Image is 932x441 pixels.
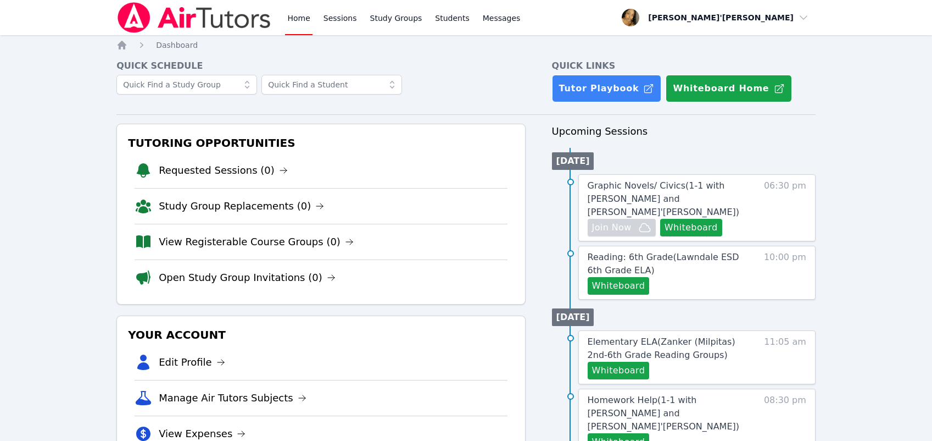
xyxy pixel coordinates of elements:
[592,221,632,234] span: Join Now
[261,75,402,95] input: Quick Find a Student
[764,179,806,236] span: 06:30 pm
[588,252,739,275] span: Reading: 6th Grade ( Lawndale ESD 6th Grade ELA )
[588,277,650,295] button: Whiteboard
[588,395,739,432] span: Homework Help ( 1-1 with [PERSON_NAME] and [PERSON_NAME]'[PERSON_NAME] )
[483,13,521,24] span: Messages
[666,75,791,102] button: Whiteboard Home
[588,180,739,217] span: Graphic Novels/ Civics ( 1-1 with [PERSON_NAME] and [PERSON_NAME]'[PERSON_NAME] )
[116,59,525,73] h4: Quick Schedule
[126,133,516,153] h3: Tutoring Opportunities
[126,325,516,345] h3: Your Account
[159,355,225,370] a: Edit Profile
[588,362,650,379] button: Whiteboard
[159,199,324,214] a: Study Group Replacements (0)
[116,2,272,33] img: Air Tutors
[552,308,594,326] li: [DATE]
[159,234,354,250] a: View Registerable Course Groups (0)
[764,335,806,379] span: 11:05 am
[156,40,198,51] a: Dashboard
[552,124,816,139] h3: Upcoming Sessions
[588,219,656,236] button: Join Now
[156,41,198,49] span: Dashboard
[159,270,336,285] a: Open Study Group Invitations (0)
[159,163,288,178] a: Requested Sessions (0)
[588,394,752,433] a: Homework Help(1-1 with [PERSON_NAME] and [PERSON_NAME]'[PERSON_NAME])
[552,75,662,102] a: Tutor Playbook
[116,75,257,95] input: Quick Find a Study Group
[588,179,752,219] a: Graphic Novels/ Civics(1-1 with [PERSON_NAME] and [PERSON_NAME]'[PERSON_NAME])
[552,59,816,73] h4: Quick Links
[552,152,594,170] li: [DATE]
[588,251,752,277] a: Reading: 6th Grade(Lawndale ESD 6th Grade ELA)
[588,337,735,360] span: Elementary ELA ( Zanker (Milpitas) 2nd-6th Grade Reading Groups )
[660,219,722,236] button: Whiteboard
[588,335,752,362] a: Elementary ELA(Zanker (Milpitas) 2nd-6th Grade Reading Groups)
[159,390,306,406] a: Manage Air Tutors Subjects
[116,40,816,51] nav: Breadcrumb
[764,251,806,295] span: 10:00 pm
